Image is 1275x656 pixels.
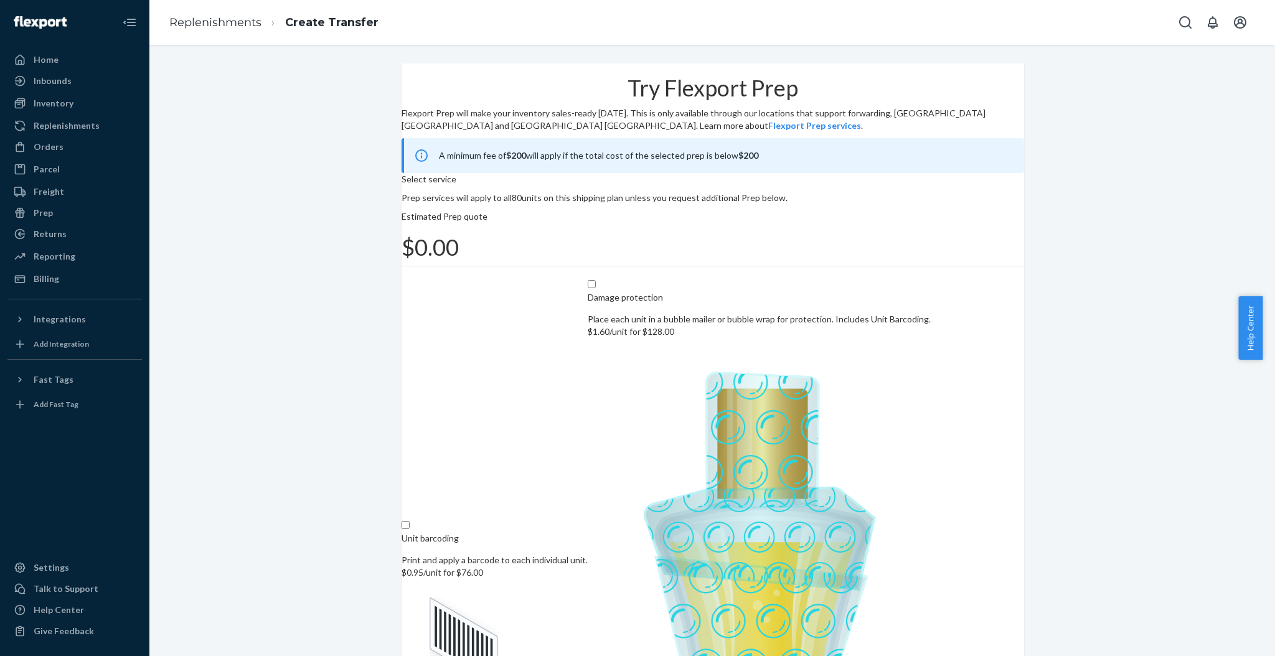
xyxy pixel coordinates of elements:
[34,250,75,263] div: Reporting
[588,280,596,288] input: Damage protectionPlace each unit in a bubble mailer or bubble wrap for protection. Includes Unit ...
[7,93,142,113] a: Inventory
[7,224,142,244] a: Returns
[1228,10,1253,35] button: Open account menu
[7,370,142,390] button: Fast Tags
[285,16,379,29] a: Create Transfer
[7,71,142,91] a: Inbounds
[7,334,142,354] a: Add Integration
[7,203,142,223] a: Prep
[34,163,60,176] div: Parcel
[628,76,798,101] h1: Try Flexport Prep
[34,583,98,595] div: Talk to Support
[7,137,142,157] a: Orders
[402,521,410,529] input: Unit barcodingPrint and apply a barcode to each individual unit.$0.95/unit for $76.00
[34,185,64,198] div: Freight
[439,150,758,161] span: A minimum fee of will apply if the total cost of the selected prep is below
[7,159,142,179] a: Parcel
[34,339,89,349] div: Add Integration
[402,192,1024,204] p: Prep services will apply to all 80 units on this shipping plan unless you request additional Prep...
[7,246,142,266] a: Reporting
[7,182,142,202] a: Freight
[7,579,142,599] a: Talk to Support
[34,625,94,637] div: Give Feedback
[402,235,1024,260] h1: $0.00
[1200,10,1225,35] button: Open notifications
[768,119,861,132] button: Flexport Prep services
[169,16,261,29] a: Replenishments
[7,395,142,415] a: Add Fast Tag
[7,621,142,641] button: Give Feedback
[159,4,388,41] ol: breadcrumbs
[588,326,931,338] p: $1.60/unit for $128.00
[34,97,73,110] div: Inventory
[7,50,142,70] a: Home
[402,107,1024,132] p: Flexport Prep will make your inventory sales-ready [DATE]. This is only available through our loc...
[506,150,526,161] b: $200
[34,119,100,132] div: Replenishments
[34,604,84,616] div: Help Center
[34,313,86,326] div: Integrations
[14,16,67,29] img: Flexport logo
[7,600,142,620] a: Help Center
[402,173,1024,185] p: Select service
[117,10,142,35] button: Close Navigation
[34,207,53,219] div: Prep
[34,561,69,574] div: Settings
[34,54,59,66] div: Home
[34,141,64,153] div: Orders
[7,116,142,136] a: Replenishments
[402,532,459,545] p: Unit barcoding
[7,269,142,289] a: Billing
[7,309,142,329] button: Integrations
[1173,10,1198,35] button: Open Search Box
[34,273,59,285] div: Billing
[738,150,758,161] b: $200
[34,75,72,87] div: Inbounds
[588,313,931,326] p: Place each unit in a bubble mailer or bubble wrap for protection. Includes Unit Barcoding.
[7,558,142,578] a: Settings
[402,210,1024,223] p: Estimated Prep quote
[1238,296,1263,360] button: Help Center
[402,554,588,566] p: Print and apply a barcode to each individual unit.
[588,291,663,304] p: Damage protection
[34,399,78,410] div: Add Fast Tag
[34,228,67,240] div: Returns
[34,373,73,386] div: Fast Tags
[402,566,588,579] p: $0.95/unit for $76.00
